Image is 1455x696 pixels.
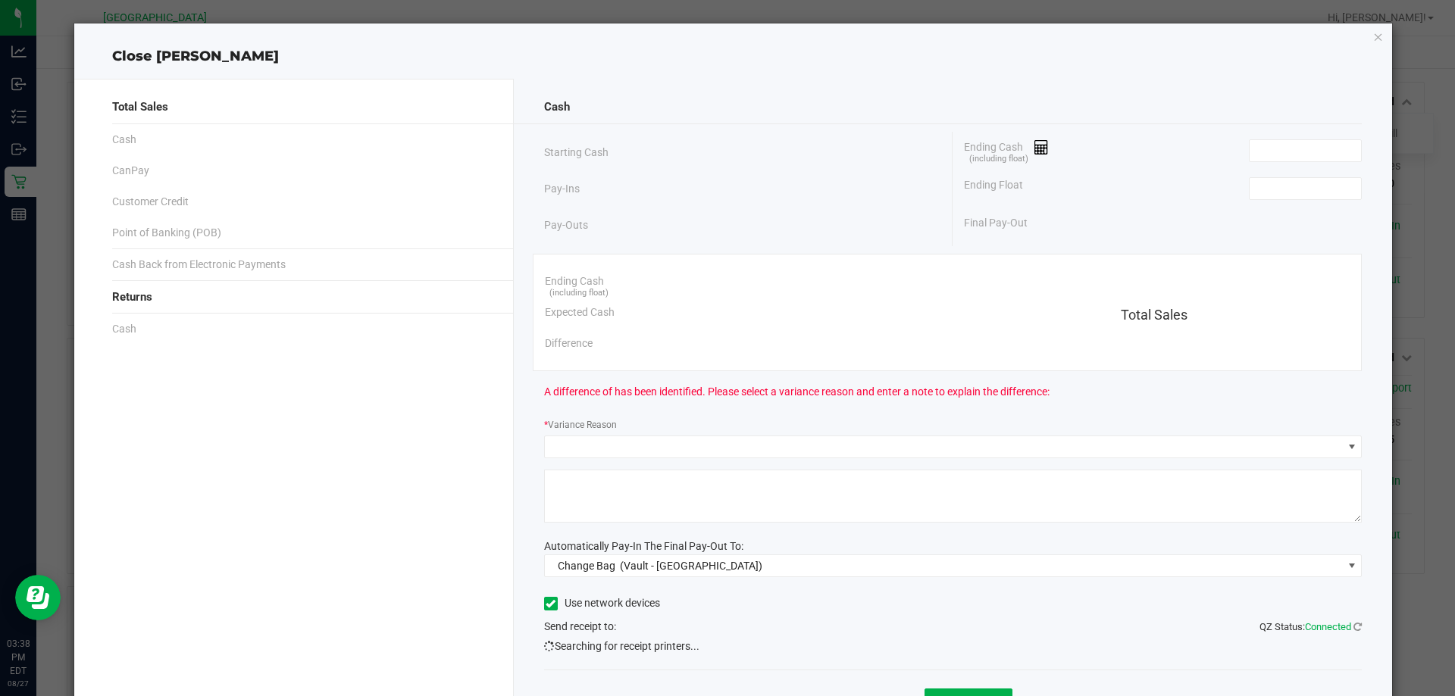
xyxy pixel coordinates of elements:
span: Pay-Outs [544,217,588,233]
span: Expected Cash [545,304,615,320]
span: QZ Status: [1259,621,1362,632]
span: Cash [112,132,136,148]
span: (Vault - [GEOGRAPHIC_DATA]) [620,560,762,572]
span: Automatically Pay-In The Final Pay-Out To: [544,540,743,552]
span: Ending Float [964,177,1023,200]
span: A difference of has been identified. Please select a variance reason and enter a note to explain ... [544,384,1050,400]
span: Ending Cash [964,139,1049,162]
span: CanPay [112,163,149,179]
span: Point of Banking (POB) [112,225,221,241]
div: Returns [112,281,483,314]
iframe: Resource center [15,575,61,620]
div: Close [PERSON_NAME] [74,46,1393,67]
span: Final Pay-Out [964,215,1028,231]
span: Total Sales [1121,307,1187,323]
span: Starting Cash [544,145,609,161]
span: Change Bag [558,560,615,572]
span: Ending Cash [545,273,604,289]
span: Cash Back from Electronic Payments [112,257,286,273]
span: Cash [112,321,136,337]
span: Send receipt to: [544,620,616,632]
span: (including float) [969,153,1028,166]
span: Total Sales [112,98,168,116]
span: (including float) [549,287,609,300]
label: Use network devices [544,595,660,611]
label: Variance Reason [544,418,617,432]
span: Customer Credit [112,194,189,210]
span: Difference [545,336,593,351]
span: Pay-Ins [544,181,580,197]
span: Cash [544,98,570,116]
span: Searching for receipt printers... [544,638,699,654]
span: Connected [1305,621,1351,632]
